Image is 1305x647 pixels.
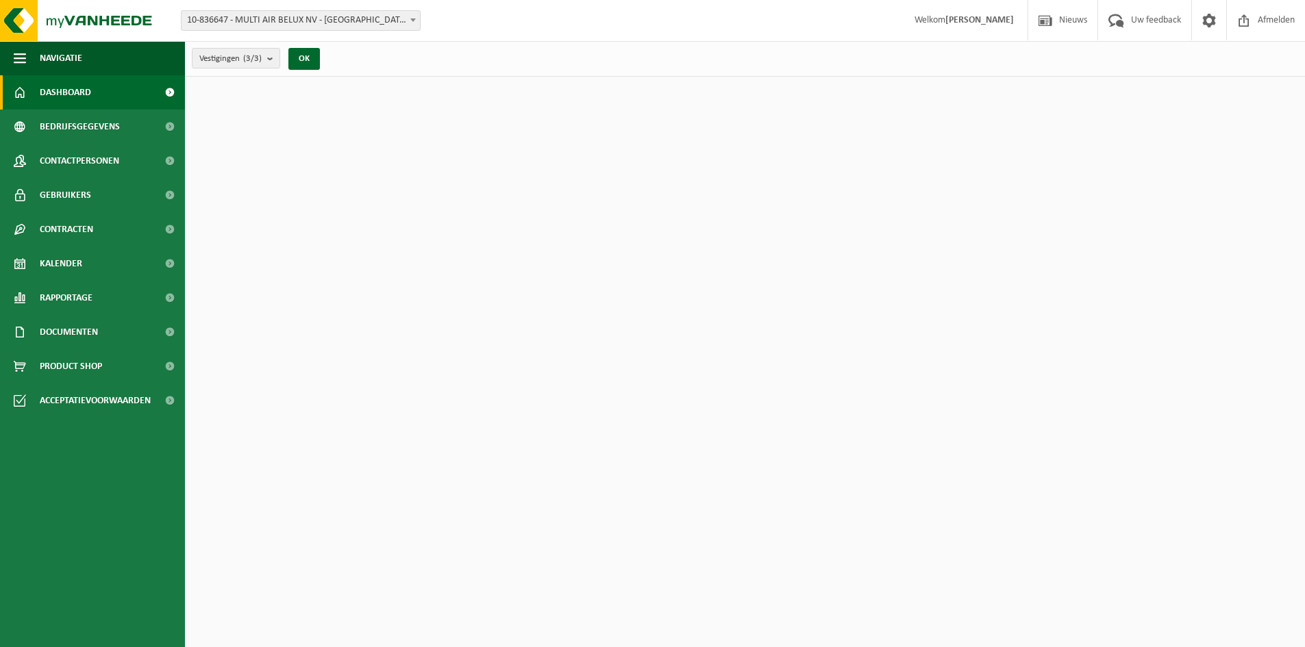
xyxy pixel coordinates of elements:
span: Bedrijfsgegevens [40,110,120,144]
span: Contracten [40,212,93,246]
span: Rapportage [40,281,92,315]
span: Product Shop [40,349,102,383]
span: Contactpersonen [40,144,119,178]
span: 10-836647 - MULTI AIR BELUX NV - NAZARETH [182,11,420,30]
span: Kalender [40,246,82,281]
span: Acceptatievoorwaarden [40,383,151,418]
span: Dashboard [40,75,91,110]
span: Documenten [40,315,98,349]
span: 10-836647 - MULTI AIR BELUX NV - NAZARETH [181,10,421,31]
span: Gebruikers [40,178,91,212]
button: OK [288,48,320,70]
strong: [PERSON_NAME] [945,15,1014,25]
count: (3/3) [243,54,262,63]
button: Vestigingen(3/3) [192,48,280,68]
span: Navigatie [40,41,82,75]
span: Vestigingen [199,49,262,69]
